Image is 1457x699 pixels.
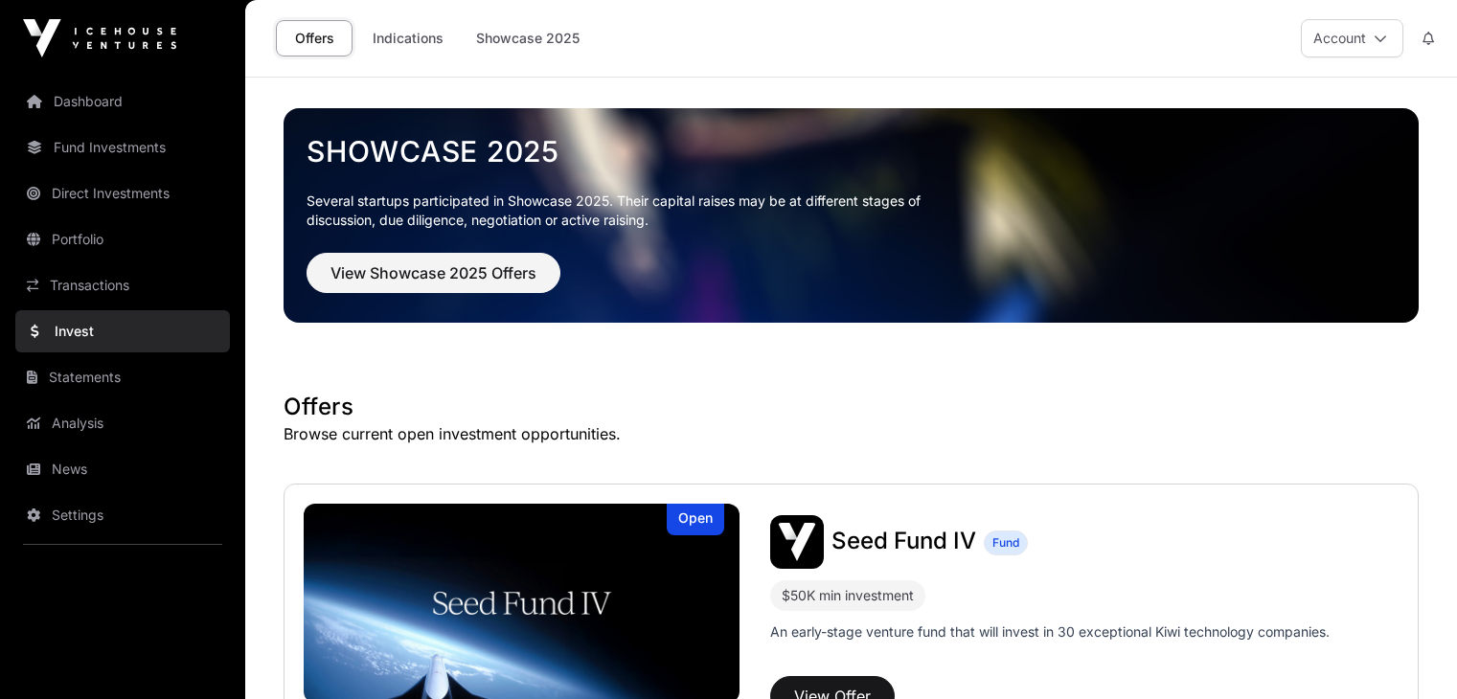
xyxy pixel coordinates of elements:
a: Fund Investments [15,126,230,169]
p: Browse current open investment opportunities. [284,422,1419,445]
div: $50K min investment [782,584,914,607]
a: Analysis [15,402,230,444]
a: News [15,448,230,490]
h1: Offers [284,392,1419,422]
a: Offers [276,20,353,56]
iframe: Chat Widget [1361,607,1457,699]
a: Statements [15,356,230,398]
span: Seed Fund IV [831,527,976,554]
a: Direct Investments [15,172,230,214]
img: Seed Fund IV [770,515,824,569]
span: View Showcase 2025 Offers [330,261,536,284]
a: Settings [15,494,230,536]
a: Portfolio [15,218,230,260]
p: Several startups participated in Showcase 2025. Their capital raises may be at different stages o... [307,192,950,230]
img: Showcase 2025 [284,108,1419,323]
button: View Showcase 2025 Offers [307,253,560,293]
a: Dashboard [15,80,230,123]
a: Transactions [15,264,230,306]
a: View Showcase 2025 Offers [307,272,560,291]
div: $50K min investment [770,580,925,611]
button: Account [1301,19,1403,57]
a: Indications [360,20,456,56]
a: Showcase 2025 [464,20,592,56]
img: Icehouse Ventures Logo [23,19,176,57]
span: Fund [992,535,1019,551]
a: Seed Fund IV [831,530,976,554]
a: Showcase 2025 [307,134,1396,169]
a: Invest [15,310,230,352]
p: An early-stage venture fund that will invest in 30 exceptional Kiwi technology companies. [770,622,1330,642]
div: Open [667,504,724,535]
